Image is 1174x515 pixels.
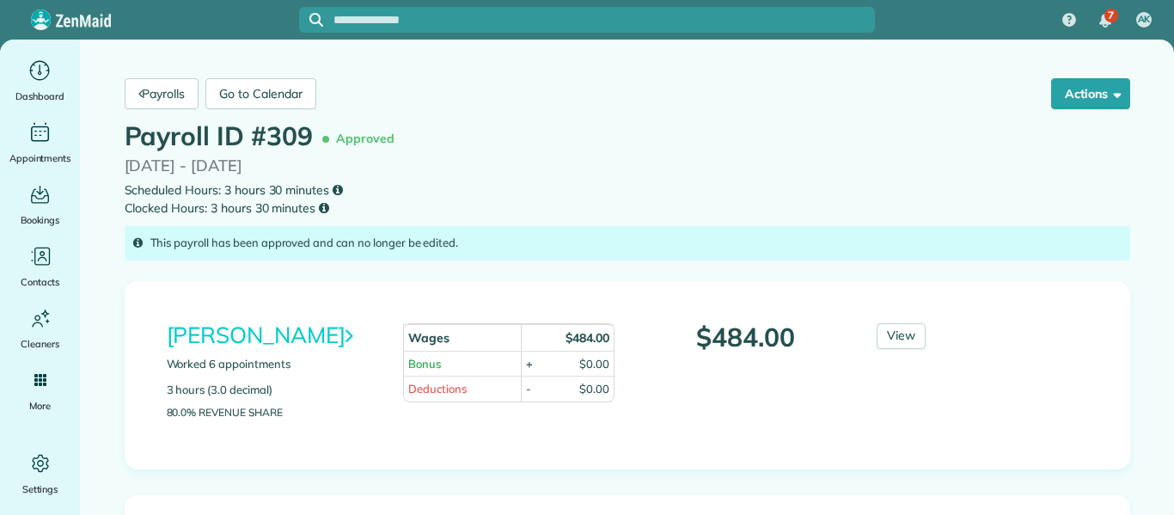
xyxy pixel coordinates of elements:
strong: Wages [408,330,449,346]
span: Cleaners [21,335,59,353]
div: - [526,381,531,397]
div: $0.00 [579,381,609,397]
span: Bookings [21,212,60,229]
a: Appointments [7,119,73,167]
svg: Focus search [309,13,323,27]
a: Contacts [7,242,73,291]
a: Dashboard [7,57,73,105]
div: 7 unread notifications [1087,2,1123,40]
div: $0.00 [579,356,609,372]
p: Worked 6 appointments [167,356,378,373]
span: Settings [22,481,58,498]
a: Cleaners [7,304,73,353]
small: Scheduled Hours: 3 hours 30 minutes Clocked Hours: 3 hours 30 minutes [125,181,1130,218]
span: Contacts [21,273,59,291]
span: Approved [326,124,401,154]
button: Actions [1051,78,1130,109]
a: Payrolls [125,78,199,109]
span: 7 [1108,9,1114,22]
a: Bookings [7,181,73,229]
span: Appointments [9,150,71,167]
td: Deductions [403,376,521,402]
a: View [877,323,926,349]
p: [DATE] - [DATE] [125,154,1130,177]
span: AK [1138,13,1151,27]
span: Dashboard [15,88,64,105]
p: $484.00 [640,323,852,352]
a: Go to Calendar [205,78,315,109]
p: 3 hours (3.0 decimal) [167,382,378,399]
button: Focus search [299,13,323,27]
p: 80.0% Revenue Share [167,407,378,418]
span: More [29,397,51,414]
div: This payroll has been approved and can no longer be edited. [125,226,1130,261]
h1: Payroll ID #309 [125,122,402,154]
a: Settings [7,450,73,498]
strong: $484.00 [566,330,609,346]
a: [PERSON_NAME] [167,321,353,349]
div: + [526,356,533,372]
td: Bonus [403,351,521,377]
